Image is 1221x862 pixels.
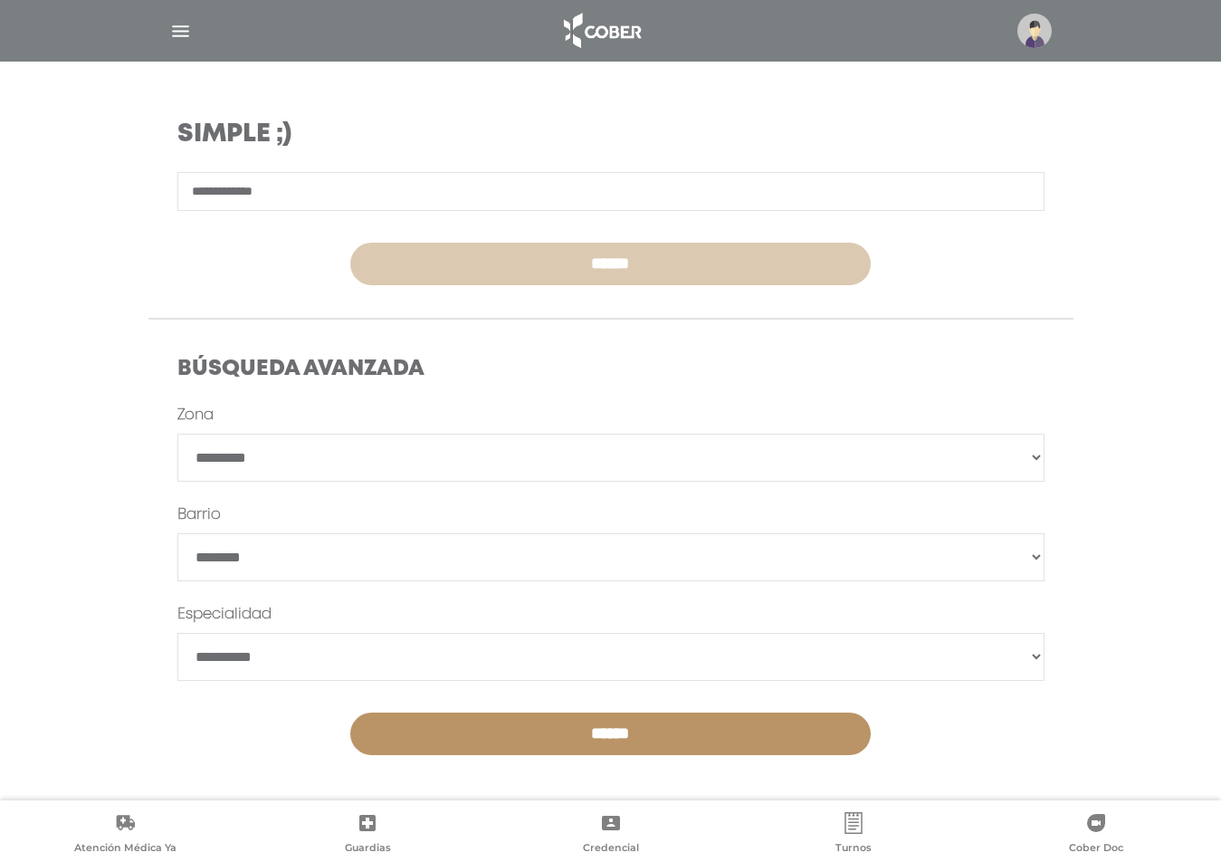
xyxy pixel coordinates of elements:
[732,812,975,858] a: Turnos
[489,812,731,858] a: Credencial
[177,604,272,626] label: Especialidad
[177,120,727,150] h3: Simple ;)
[4,812,246,858] a: Atención Médica Ya
[169,20,192,43] img: Cober_menu-lines-white.svg
[177,405,214,426] label: Zona
[177,504,221,526] label: Barrio
[345,841,391,857] span: Guardias
[975,812,1217,858] a: Cober Doc
[177,357,1045,383] h4: Búsqueda Avanzada
[554,9,649,53] img: logo_cober_home-white.png
[1017,14,1052,48] img: profile-placeholder.svg
[1069,841,1123,857] span: Cober Doc
[835,841,872,857] span: Turnos
[246,812,489,858] a: Guardias
[583,841,639,857] span: Credencial
[74,841,176,857] span: Atención Médica Ya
